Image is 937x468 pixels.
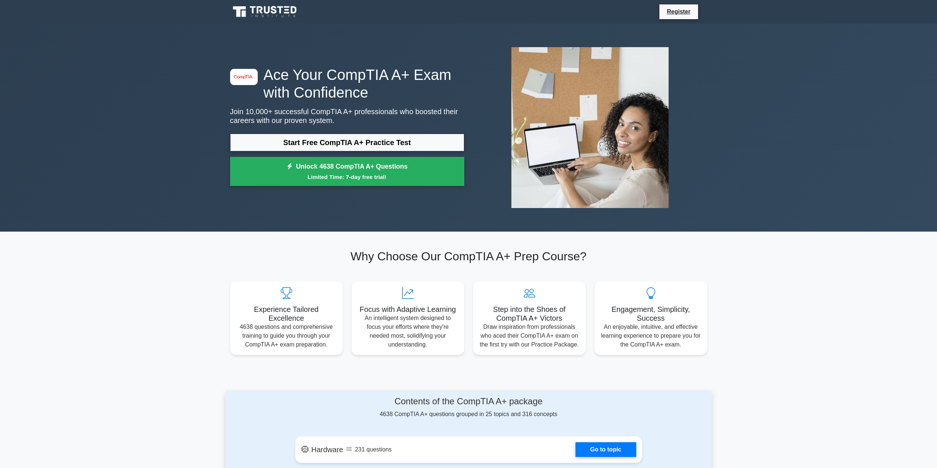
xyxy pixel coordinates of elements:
[230,157,464,186] a: Unlock 4638 CompTIA A+ QuestionsLimited Time: 7-day free trial!
[357,314,458,349] p: An intelligent system designed to focus your efforts where they're needed most, solidifying your ...
[600,305,701,323] h5: Engagement, Simplicity, Success
[239,173,455,181] small: Limited Time: 7-day free trial!
[357,305,458,314] h5: Focus with Adaptive Learning
[295,396,642,407] h4: Contents of the CompTIA A+ package
[230,107,464,125] p: Join 10,000+ successful CompTIA A+ professionals who boosted their careers with our proven system.
[600,323,701,349] p: An enjoyable, intuitive, and effective learning experience to prepare you for the CompTIA A+ exam.
[662,7,695,16] a: Register
[479,305,580,323] h5: Step into the Shoes of CompTIA A+ Victors
[575,442,636,457] a: Go to topic
[295,396,642,419] div: 4638 CompTIA A+ questions grouped in 25 topics and 316 concepts
[479,323,580,349] p: Draw inspiration from professionals who aced their CompTIA A+ exam on the first try with our Prac...
[236,323,337,349] p: 4638 questions and comprehensive training to guide you through your CompTIA A+ exam preparation.
[230,134,464,151] a: Start Free CompTIA A+ Practice Test
[236,305,337,323] h5: Experience Tailored Excellence
[230,66,464,101] h1: Ace Your CompTIA A+ Exam with Confidence
[230,249,707,263] h2: Why Choose Our CompTIA A+ Prep Course?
